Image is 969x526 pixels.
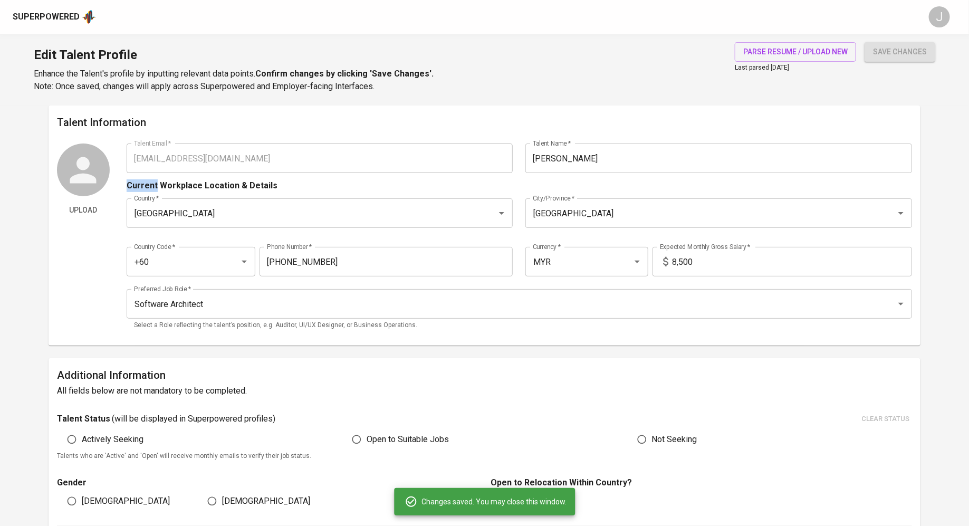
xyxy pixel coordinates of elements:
div: J [929,6,950,27]
p: Talents who are 'Active' and 'Open' will receive monthly emails to verify their job status. [57,451,912,462]
button: Open [237,254,252,269]
span: parse resume / upload new [743,45,848,59]
p: Select a Role reflecting the talent’s position, e.g. Auditor, UI/UX Designer, or Business Operati... [134,320,905,331]
button: Open [894,297,908,311]
a: Superpoweredapp logo [13,9,96,25]
h6: Talent Information [57,114,912,131]
span: Actively Seeking [82,433,143,446]
span: Last parsed [DATE] [735,64,789,71]
button: Open [494,206,509,221]
p: Gender [57,476,478,489]
button: save changes [865,42,935,62]
p: ( will be displayed in Superpowered profiles ) [112,413,275,425]
span: Upload [61,204,105,217]
p: Talent Status [57,413,110,425]
h6: Additional Information [57,367,912,384]
button: Upload [57,200,110,220]
p: Enhance the Talent's profile by inputting relevant data points. Note: Once saved, changes will ap... [34,68,434,93]
div: Superpowered [13,11,80,23]
b: Confirm changes by clicking 'Save Changes'. [255,69,434,79]
p: Open to Relocation Within Country? [491,476,912,489]
button: Open [894,206,908,221]
h1: Edit Talent Profile [34,42,434,68]
div: Changes saved. You may close this window. [405,491,567,512]
button: Open [630,254,645,269]
span: [DEMOGRAPHIC_DATA] [82,495,170,508]
span: [DEMOGRAPHIC_DATA] [222,495,310,508]
span: Not Seeking [652,433,697,446]
button: parse resume / upload new [735,42,856,62]
p: Current Workplace Location & Details [127,179,277,192]
span: Open to Suitable Jobs [367,433,449,446]
span: save changes [873,45,927,59]
img: app logo [82,9,96,25]
h6: All fields below are not mandatory to be completed. [57,384,912,398]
